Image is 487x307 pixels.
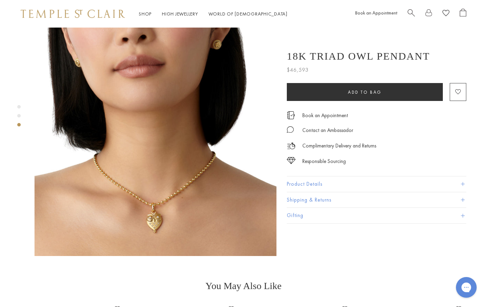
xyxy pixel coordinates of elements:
button: Shipping & Returns [287,192,466,208]
a: Open Shopping Bag [460,9,466,19]
button: Product Details [287,176,466,192]
button: Gifting [287,208,466,223]
a: High JewelleryHigh Jewellery [162,11,198,17]
p: Complimentary Delivery and Returns [302,142,376,150]
a: ShopShop [139,11,152,17]
a: View Wishlist [442,9,449,19]
iframe: Gorgias live chat messenger [452,275,480,300]
img: Temple St. Clair [21,10,125,18]
a: Book an Appointment [355,10,397,16]
img: icon_sourcing.svg [287,157,295,164]
a: Search [408,9,415,19]
div: Contact an Ambassador [302,126,353,135]
img: MessageIcon-01_2.svg [287,126,294,133]
button: Add to bag [287,83,443,101]
img: P31887-OWLTRIAD [35,14,276,256]
img: icon_delivery.svg [287,142,295,150]
div: Product gallery navigation [17,103,21,132]
div: Responsible Sourcing [302,157,346,166]
a: World of [DEMOGRAPHIC_DATA]World of [DEMOGRAPHIC_DATA] [208,11,288,17]
h1: 18K Triad Owl Pendant [287,50,430,62]
span: Add to bag [348,89,382,95]
span: $46,593 [287,65,309,74]
img: icon_appointment.svg [287,111,295,119]
h3: You May Also Like [28,280,459,291]
a: Book an Appointment [302,112,348,119]
nav: Main navigation [139,10,288,18]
